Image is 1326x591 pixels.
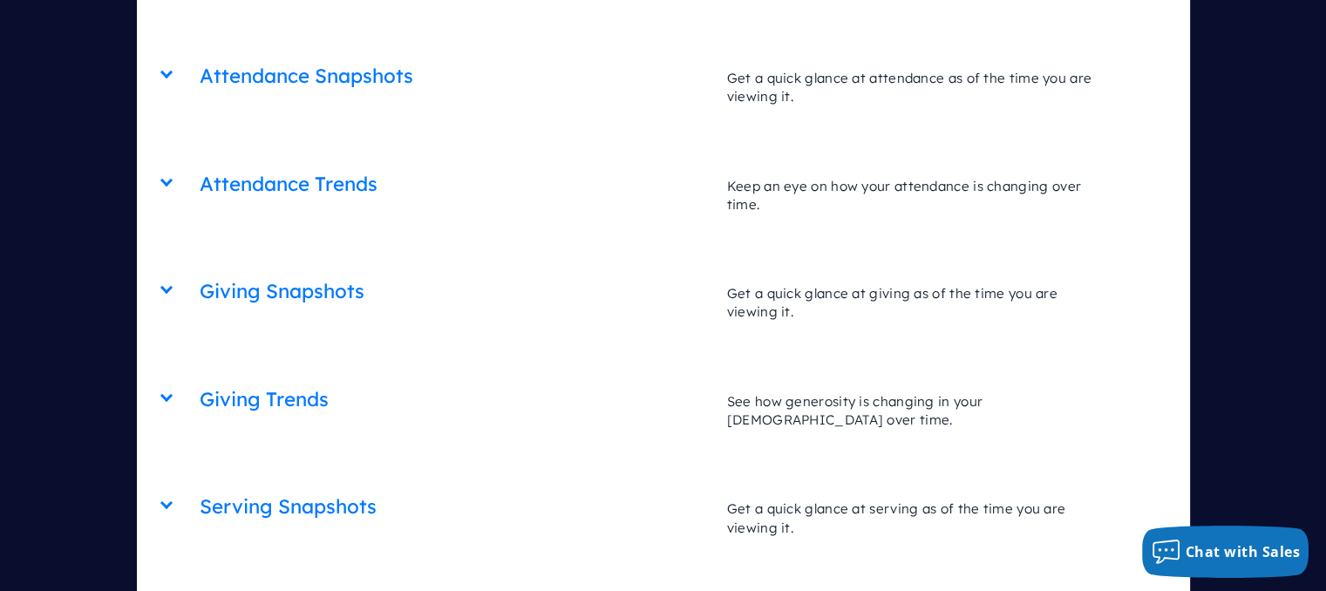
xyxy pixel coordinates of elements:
h2: Serving Snapshots [200,485,710,529]
h2: Giving Trends [200,377,710,422]
p: Get a quick glance at giving as of the time you are viewing it. [710,267,1126,339]
p: Get a quick glance at attendance as of the time you are viewing it. [710,51,1126,124]
p: Keep an eye on how your attendance is changing over time. [710,160,1126,232]
button: Chat with Sales [1142,526,1309,578]
h2: Attendance Trends [200,162,710,207]
h2: Giving Snapshots [200,269,710,314]
p: Get a quick glance at serving as of the time you are viewing it. [710,482,1126,554]
p: See how generosity is changing in your [DEMOGRAPHIC_DATA] over time. [710,375,1126,447]
span: Chat with Sales [1186,542,1301,561]
h2: Attendance Snapshots [200,54,710,98]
